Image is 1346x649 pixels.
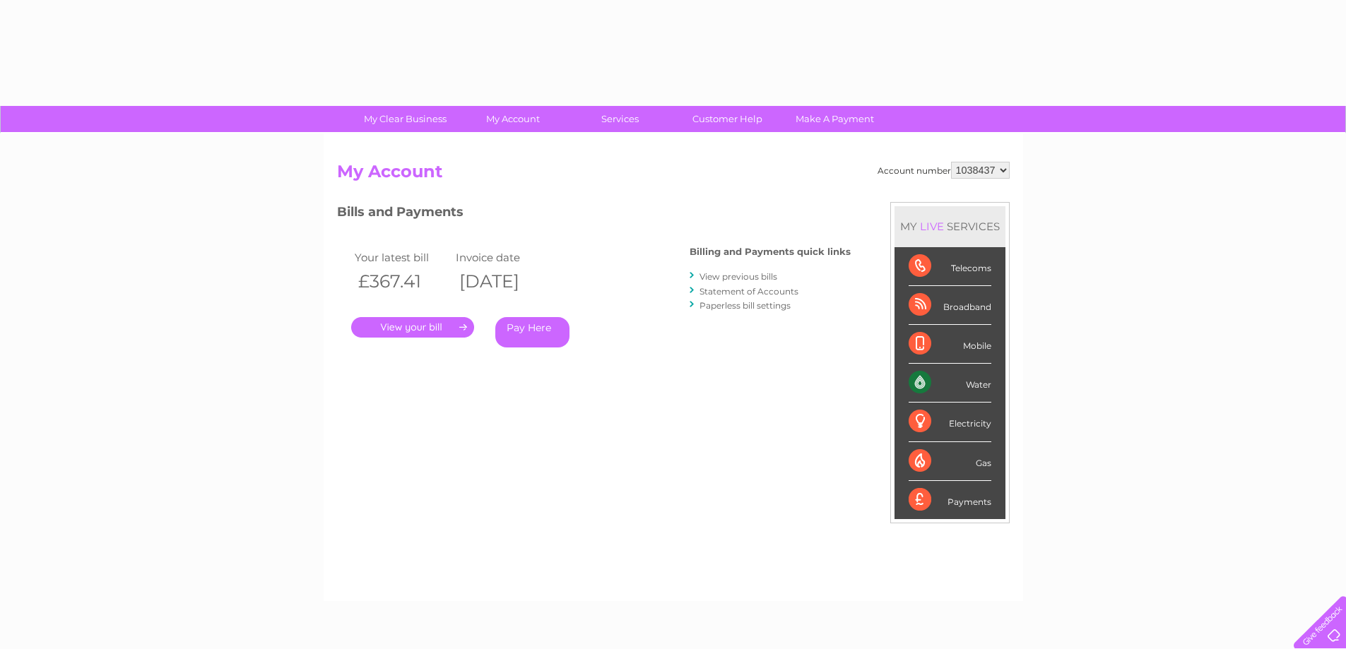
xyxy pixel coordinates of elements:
th: £367.41 [351,267,453,296]
a: Paperless bill settings [699,300,791,311]
a: Statement of Accounts [699,286,798,297]
td: Invoice date [452,248,554,267]
h4: Billing and Payments quick links [690,246,851,257]
a: Customer Help [669,106,786,132]
div: Telecoms [909,247,991,286]
a: Pay Here [495,317,569,347]
div: Account number [878,162,1010,179]
a: My Account [454,106,571,132]
div: Electricity [909,403,991,441]
div: Payments [909,481,991,519]
div: Water [909,364,991,403]
h3: Bills and Payments [337,202,851,227]
div: LIVE [917,220,947,233]
a: View previous bills [699,271,777,282]
h2: My Account [337,162,1010,189]
div: MY SERVICES [895,206,1005,246]
td: Your latest bill [351,248,453,267]
a: Make A Payment [777,106,893,132]
th: [DATE] [452,267,554,296]
div: Broadband [909,286,991,325]
a: My Clear Business [347,106,464,132]
a: Services [562,106,678,132]
a: . [351,317,474,338]
div: Mobile [909,325,991,364]
div: Gas [909,442,991,481]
